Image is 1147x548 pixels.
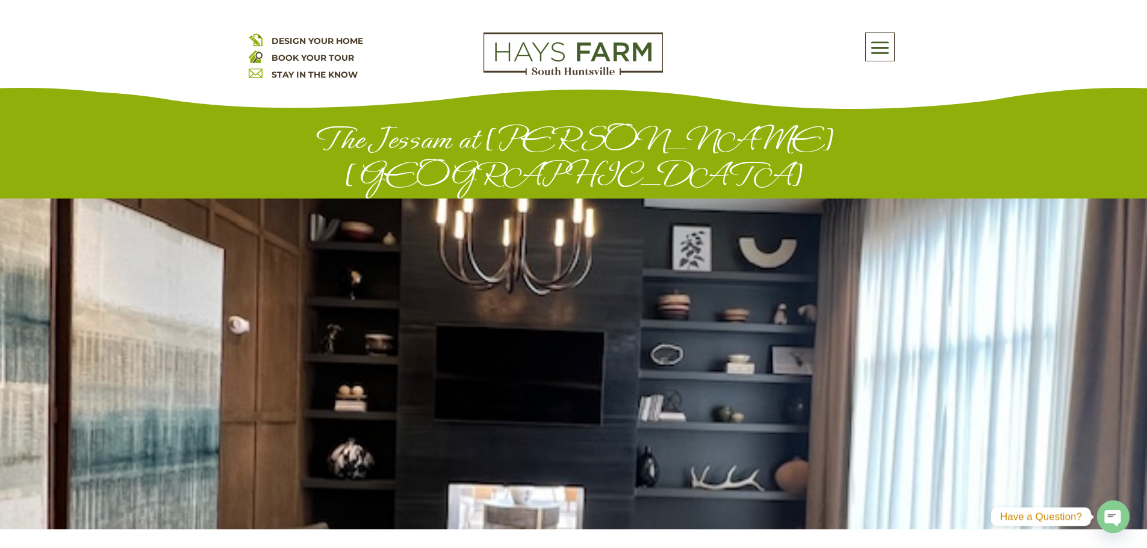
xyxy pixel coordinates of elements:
h1: The Jessam at [PERSON_NAME][GEOGRAPHIC_DATA] [249,122,899,199]
a: BOOK YOUR TOUR [272,52,354,63]
a: STAY IN THE KNOW [272,69,358,80]
a: hays farm homes huntsville development [483,67,663,78]
img: Logo [483,32,663,76]
img: book your home tour [249,49,263,63]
